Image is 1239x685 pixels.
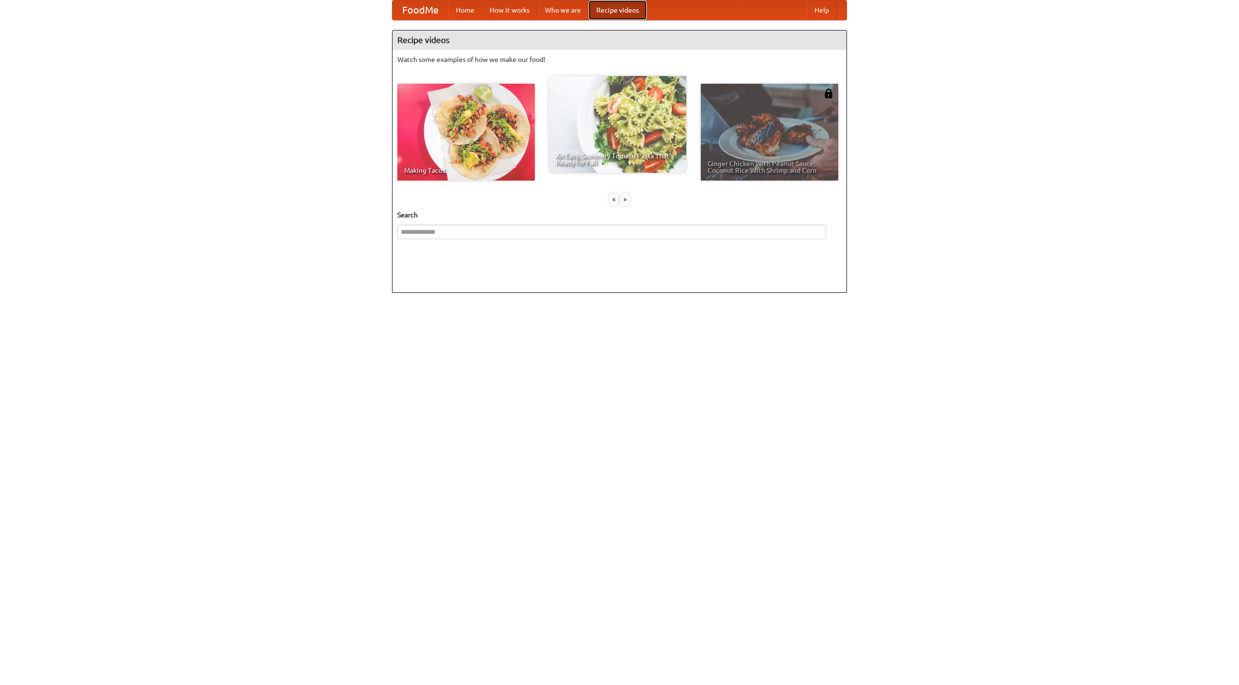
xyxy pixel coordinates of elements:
a: How it works [482,0,537,20]
div: » [621,193,630,205]
h4: Recipe videos [393,30,846,50]
div: « [609,193,618,205]
span: Making Tacos [404,167,528,174]
a: FoodMe [393,0,448,20]
a: Recipe videos [589,0,647,20]
a: Help [807,0,837,20]
a: Home [448,0,482,20]
img: 483408.png [824,89,833,98]
span: An Easy, Summery Tomato Pasta That's Ready for Fall [556,152,680,166]
p: Watch some examples of how we make our food! [397,55,842,64]
a: Making Tacos [397,84,535,181]
a: Who we are [537,0,589,20]
h5: Search [397,210,842,220]
a: An Easy, Summery Tomato Pasta That's Ready for Fall [549,76,686,173]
